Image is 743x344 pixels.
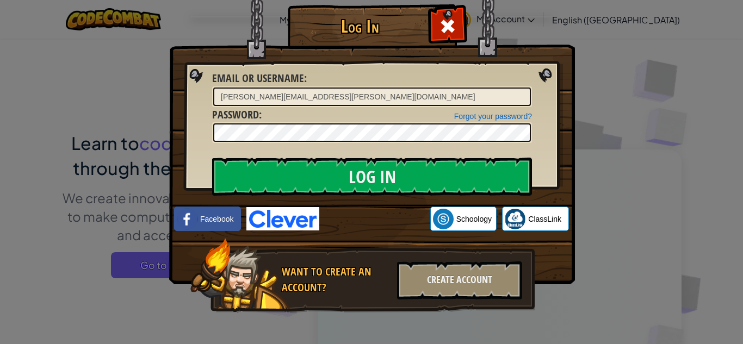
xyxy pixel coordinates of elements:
img: clever-logo-blue.png [246,207,319,230]
h1: Log In [290,17,429,36]
div: Create Account [397,261,522,299]
span: Email or Username [212,71,304,85]
img: facebook_small.png [177,209,197,229]
img: schoology.png [433,209,454,229]
div: Want to create an account? [282,264,391,295]
span: Password [212,107,259,122]
label: : [212,107,262,123]
span: ClassLink [528,214,561,224]
label: : [212,71,307,86]
span: Facebook [200,214,233,224]
iframe: Sign in with Google Button [319,207,430,231]
input: Log In [212,158,532,196]
img: classlink-logo-small.png [505,209,525,229]
a: Forgot your password? [454,112,532,121]
span: Schoology [456,214,492,224]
